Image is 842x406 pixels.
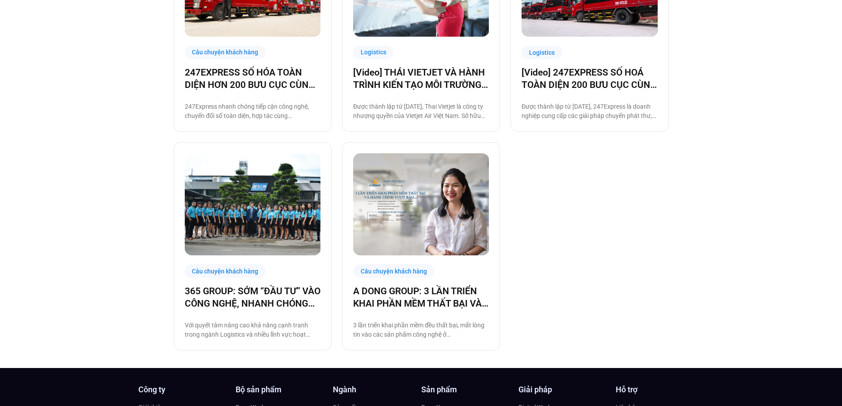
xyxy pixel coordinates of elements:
h4: Hỗ trợ [616,386,704,394]
h4: Công ty [138,386,227,394]
p: 247Express nhanh chóng tiếp cận công nghệ, chuyển đổi số toàn diện, hợp tác cùng [DOMAIN_NAME] để... [185,102,320,121]
h4: Bộ sản phẩm [236,386,324,394]
h4: Giải pháp [518,386,607,394]
h4: Sản phẩm [421,386,510,394]
a: A DONG GROUP: 3 LẦN TRIỂN KHAI PHẦN MỀM THẤT BẠI VÀ HÀNH TRÌNH VƯỢT BÃO [353,285,489,310]
p: Với quyết tâm nâng cao khả năng cạnh tranh trong ngành Logistics và nhiều lĩnh vực hoạt động khác... [185,321,320,339]
div: Logistics [353,46,394,59]
p: 3 lần triển khai phần mềm đều thất bại, mất lòng tin vào các sản phẩm công nghệ ở [GEOGRAPHIC_DAT... [353,321,489,339]
p: Được thành lập từ [DATE], Thai Vietjet là công ty nhượng quyền của Vietjet Air Việt Nam. Sở hữu 1... [353,102,489,121]
p: Được thành lập từ [DATE], 247Express là doanh nghiệp cung cấp các giải pháp chuyển phát thư, hàng... [522,102,657,121]
div: Logistics [522,46,562,59]
a: 365 GROUP: SỚM “ĐẦU TƯ” VÀO CÔNG NGHỆ, NHANH CHÓNG “THU LỢI NHUẬN” [185,285,320,310]
a: [Video] THÁI VIETJET VÀ HÀNH TRÌNH KIẾN TẠO MÔI TRƯỜNG LÀM VIỆC SỐ CÙNG [DOMAIN_NAME] [353,66,489,91]
a: 247EXPRESS SỐ HÓA TOÀN DIỆN HƠN 200 BƯU CỤC CÙNG [DOMAIN_NAME] [185,66,320,91]
div: Câu chuyện khách hàng [353,264,434,278]
h4: Ngành [333,386,421,394]
div: Câu chuyện khách hàng [185,264,266,278]
div: Câu chuyện khách hàng [185,46,266,59]
a: [Video] 247EXPRESS SỐ HOÁ TOÀN DIỆN 200 BƯU CỤC CÙNG [DOMAIN_NAME] [522,66,657,91]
